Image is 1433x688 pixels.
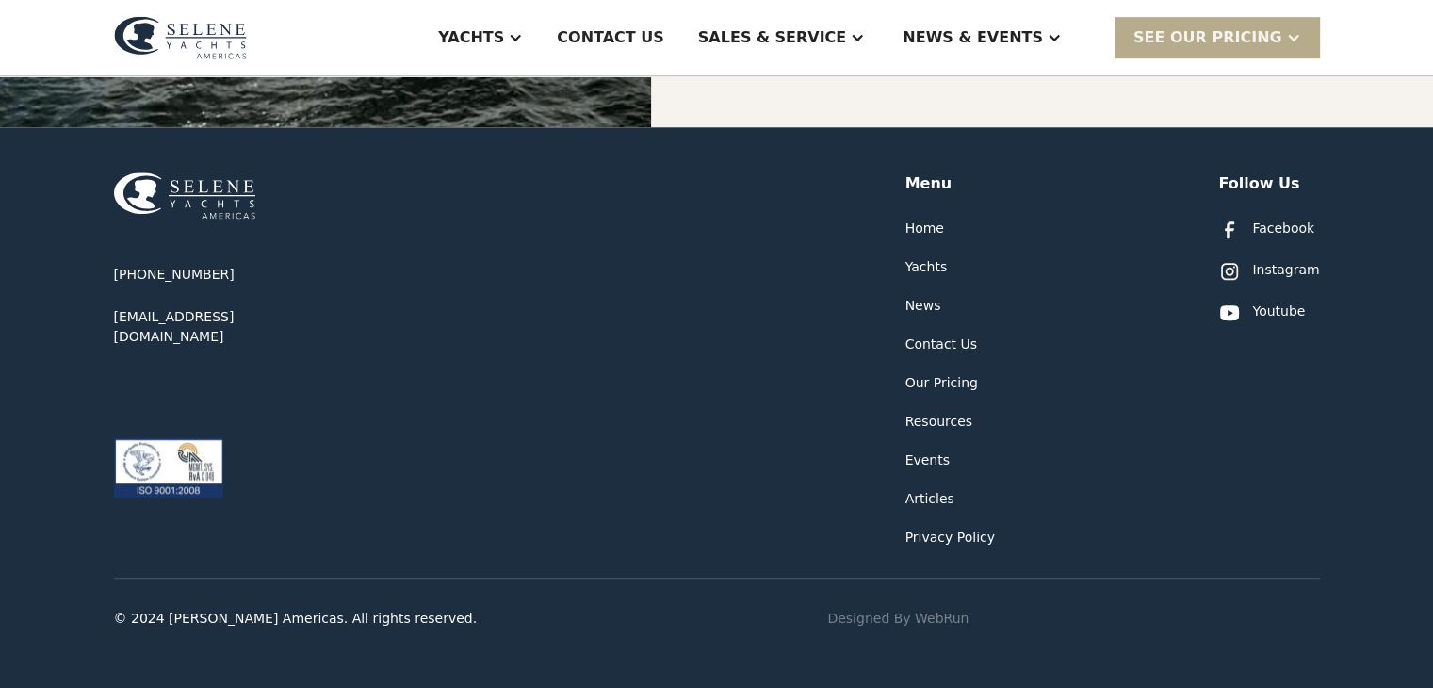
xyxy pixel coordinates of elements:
a: [EMAIL_ADDRESS][DOMAIN_NAME] [114,307,340,347]
div: © 2024 [PERSON_NAME] Americas. All rights reserved. [114,609,478,629]
img: logo [114,16,247,59]
a: Our Pricing [905,373,978,393]
div: News & EVENTS [903,26,1043,49]
div: Contact US [557,26,664,49]
div: Menu [905,172,953,195]
a: Privacy Policy [905,528,995,548]
a: [PHONE_NUMBER] [114,265,235,285]
span: Unsubscribe any time by clicking the link at the bottom of any message [5,418,541,451]
strong: I want to subscribe to your Newsletter. [22,418,298,434]
a: Contact Us [905,335,977,354]
a: News [905,296,941,316]
div: Follow Us [1218,172,1299,195]
a: Designed By WebRun [827,609,969,629]
a: Articles [905,489,954,509]
input: I want to subscribe to your Newsletter.Unsubscribe any time by clicking the link at the bottom of... [5,419,17,432]
a: Home [905,219,944,238]
a: Instagram [1218,260,1319,283]
div: SEE Our Pricing [1115,17,1320,57]
div: Facebook [1252,219,1314,238]
a: Yachts [905,257,948,277]
div: Sales & Service [698,26,846,49]
div: Yachts [438,26,504,49]
a: Resources [905,412,973,432]
div: SEE Our Pricing [1133,26,1282,49]
img: ISO 9001:2008 certification logos for ABS Quality Evaluations and RvA Management Systems. [114,437,223,498]
a: Facebook [1218,219,1314,241]
a: Events [905,450,950,470]
a: Youtube [1218,302,1305,324]
div: Instagram [1252,260,1319,280]
div: Youtube [1252,302,1305,321]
